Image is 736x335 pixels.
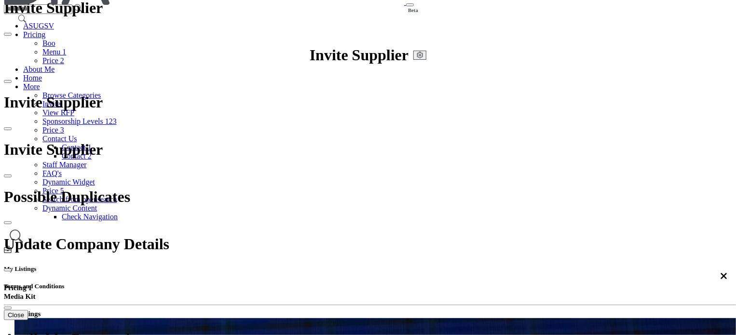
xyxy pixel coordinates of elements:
button: Close [4,174,12,177]
h1: Invite Supplier [4,94,732,111]
a: About Me [23,65,55,73]
a: Home [23,74,42,82]
a: Price 3 [42,126,64,134]
button: Close [4,33,12,36]
a: Staff Manager [42,161,87,169]
a: Boo [42,39,55,47]
a: Sponsorship Levels 123 [42,117,117,125]
h1: Update Company Details [4,235,732,253]
a: Price 5 [42,187,64,195]
a: Media Kit [4,292,35,300]
h5: Terms and Conditions [4,282,732,290]
a: Price 2 [42,56,64,65]
a: Search [4,226,29,246]
a: Check Navigation [62,213,118,221]
a: ASUGSV [23,22,54,30]
button: Toggle navigation [406,3,414,6]
a: View RFP [42,108,74,117]
a: Pricing [23,30,45,39]
a: Dynamic Content [42,204,97,212]
a: Dynamic Widget [42,178,95,186]
button: Close [4,127,12,130]
a: Menu 1 [42,48,66,56]
a: FAQ's [42,169,62,177]
button: Close [4,221,12,224]
button: Close [4,310,28,320]
h1: Possible Duplicates [4,188,732,206]
a: Browse Categories [42,91,101,99]
button: Close [4,80,12,83]
h6: Beta [408,7,418,13]
span: Media Kit [4,293,35,300]
button: Close [4,307,12,309]
h1: Invite Supplier [4,141,732,159]
button: Close [4,268,12,271]
h1: Invite Supplier [310,46,409,64]
a: Contact Us [42,134,77,143]
a: More [23,82,40,91]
